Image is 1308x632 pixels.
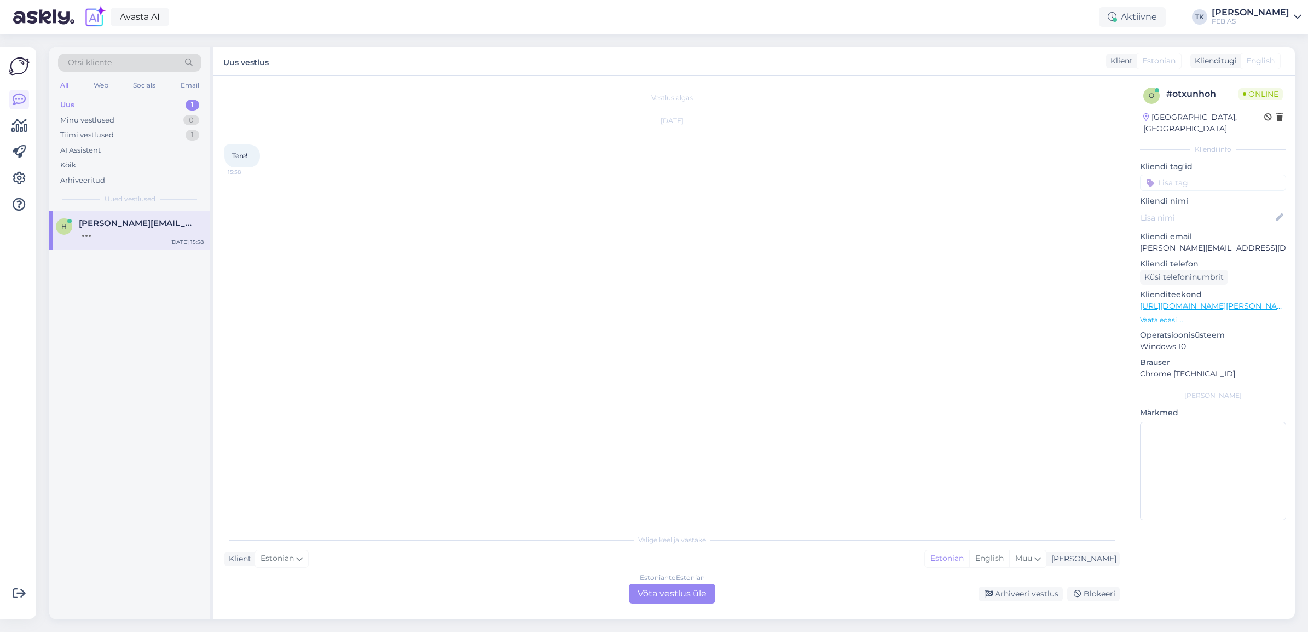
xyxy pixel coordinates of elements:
[1140,231,1286,242] p: Kliendi email
[1140,341,1286,352] p: Windows 10
[1106,55,1133,67] div: Klient
[183,115,199,126] div: 0
[170,238,204,246] div: [DATE] 15:58
[186,130,199,141] div: 1
[925,550,969,567] div: Estonian
[1067,587,1120,601] div: Blokeeri
[232,152,247,160] span: Tere!
[1246,55,1275,67] span: English
[111,8,169,26] a: Avasta AI
[1141,212,1274,224] input: Lisa nimi
[60,145,101,156] div: AI Assistent
[1140,315,1286,325] p: Vaata edasi ...
[629,584,715,604] div: Võta vestlus üle
[1140,289,1286,300] p: Klienditeekond
[261,553,294,565] span: Estonian
[969,550,1009,567] div: English
[224,93,1120,103] div: Vestlus algas
[58,78,71,92] div: All
[1140,242,1286,254] p: [PERSON_NAME][EMAIL_ADDRESS][DOMAIN_NAME]
[91,78,111,92] div: Web
[979,587,1063,601] div: Arhiveeri vestlus
[1140,195,1286,207] p: Kliendi nimi
[1140,407,1286,419] p: Märkmed
[1015,553,1032,563] span: Muu
[83,5,106,28] img: explore-ai
[1047,553,1116,565] div: [PERSON_NAME]
[1140,329,1286,341] p: Operatsioonisüsteem
[1149,91,1154,100] span: o
[228,168,269,176] span: 15:58
[60,100,74,111] div: Uus
[1212,8,1289,17] div: [PERSON_NAME]
[60,160,76,171] div: Kõik
[224,553,251,565] div: Klient
[1212,17,1289,26] div: FEB AS
[60,175,105,186] div: Arhiveeritud
[1192,9,1207,25] div: TK
[178,78,201,92] div: Email
[60,130,114,141] div: Tiimi vestlused
[61,222,67,230] span: h
[1140,258,1286,270] p: Kliendi telefon
[1140,357,1286,368] p: Brauser
[1140,368,1286,380] p: Chrome [TECHNICAL_ID]
[1140,144,1286,154] div: Kliendi info
[1140,391,1286,401] div: [PERSON_NAME]
[1166,88,1238,101] div: # otxunhoh
[1140,175,1286,191] input: Lisa tag
[224,116,1120,126] div: [DATE]
[68,57,112,68] span: Otsi kliente
[640,573,705,583] div: Estonian to Estonian
[60,115,114,126] div: Minu vestlused
[224,535,1120,545] div: Valige keel ja vastake
[1142,55,1176,67] span: Estonian
[1238,88,1283,100] span: Online
[223,54,269,68] label: Uus vestlus
[9,56,30,77] img: Askly Logo
[186,100,199,111] div: 1
[1212,8,1301,26] a: [PERSON_NAME]FEB AS
[105,194,155,204] span: Uued vestlused
[79,218,193,228] span: hendrik.saadi@mail.ee
[1140,161,1286,172] p: Kliendi tag'id
[131,78,158,92] div: Socials
[1143,112,1264,135] div: [GEOGRAPHIC_DATA], [GEOGRAPHIC_DATA]
[1099,7,1166,27] div: Aktiivne
[1140,270,1228,285] div: Küsi telefoninumbrit
[1190,55,1237,67] div: Klienditugi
